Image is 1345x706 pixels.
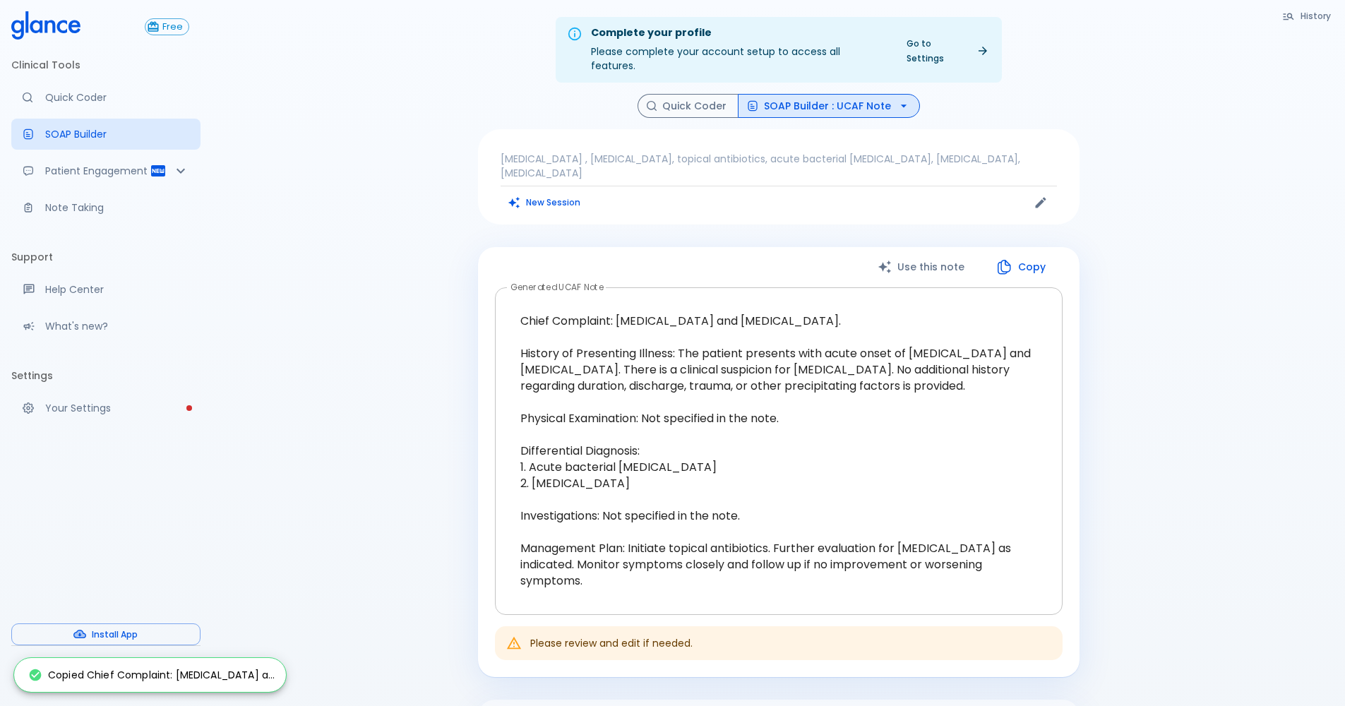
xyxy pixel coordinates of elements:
button: Clears all inputs and results. [501,192,589,213]
button: Install App [11,623,201,645]
button: Free [145,18,189,35]
div: Patient Reports & Referrals [11,155,201,186]
div: Please complete your account setup to access all features. [591,21,887,78]
p: Note Taking [45,201,189,215]
div: Please review and edit if needed. [530,630,693,656]
li: Support [11,240,201,274]
span: Free [157,22,189,32]
button: SOAP Builder : UCAF Note [738,94,920,119]
p: SOAP Builder [45,127,189,141]
div: Complete your profile [591,25,887,41]
div: Copied Chief Complaint: [MEDICAL_DATA] a... [28,662,275,688]
div: [PERSON_NAME][GEOGRAPHIC_DATA] [11,652,201,700]
p: Patient Engagement [45,164,150,178]
textarea: Chief Complaint: [MEDICAL_DATA] and [MEDICAL_DATA]. History of Presenting Illness: The patient pr... [505,299,1053,603]
p: Quick Coder [45,90,189,104]
a: Click to view or change your subscription [145,18,201,35]
a: Go to Settings [898,33,996,68]
p: Your Settings [45,401,189,415]
a: Moramiz: Find ICD10AM codes instantly [11,82,201,113]
a: Docugen: Compose a clinical documentation in seconds [11,119,201,150]
p: [MEDICAL_DATA] , [MEDICAL_DATA], topical antibiotics, acute bacterial [MEDICAL_DATA], [MEDICAL_DA... [501,152,1057,180]
div: Recent updates and feature releases [11,311,201,342]
button: History [1275,6,1339,26]
p: Help Center [45,282,189,297]
button: Edit [1030,192,1051,213]
li: Settings [11,359,201,393]
button: Use this note [863,253,981,282]
a: Please complete account setup [11,393,201,424]
a: Get help from our support team [11,274,201,305]
p: What's new? [45,319,189,333]
button: Quick Coder [638,94,739,119]
a: Advanced note-taking [11,192,201,223]
button: Copy [981,253,1063,282]
li: Clinical Tools [11,48,201,82]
